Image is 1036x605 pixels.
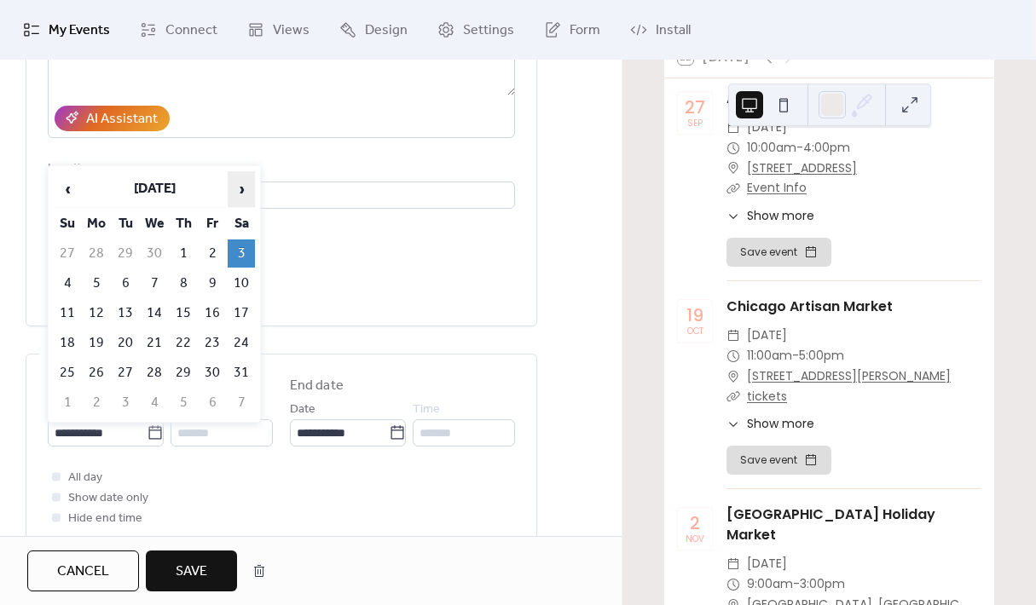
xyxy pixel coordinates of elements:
div: ​ [726,554,740,574]
td: 25 [54,359,81,387]
td: 17 [228,299,255,327]
td: 2 [199,239,226,268]
button: Cancel [27,550,139,591]
th: We [141,210,168,238]
td: 4 [54,269,81,297]
button: ​Show more [726,415,814,433]
span: Views [273,20,310,41]
th: Tu [112,210,139,238]
td: 7 [228,389,255,417]
span: Time [413,400,440,420]
div: 2 [690,515,700,532]
td: 9 [199,269,226,297]
button: Save [146,550,237,591]
td: 10 [228,269,255,297]
td: 20 [112,329,139,357]
th: Mo [83,210,110,238]
span: [DATE] [747,118,787,138]
th: Th [170,210,197,238]
a: [STREET_ADDRESS][PERSON_NAME] [747,366,951,387]
td: 6 [112,269,139,297]
span: Hide end time [68,509,142,529]
span: - [792,346,799,366]
a: Install [617,7,703,53]
td: 19 [83,329,110,357]
div: ​ [726,158,740,179]
td: 31 [228,359,255,387]
div: AI Assistant [86,109,158,130]
span: 11:00am [747,346,792,366]
span: All day [68,468,102,488]
th: Fr [199,210,226,238]
a: tickets [747,388,787,405]
span: Save [176,562,207,582]
span: Install [656,20,691,41]
a: Event Info [747,179,807,196]
span: [DATE] [747,554,787,574]
a: Alleluia! Fall Craft show [726,89,890,108]
td: 5 [170,389,197,417]
span: Connect [165,20,217,41]
th: Sa [228,210,255,238]
td: 3 [228,239,255,268]
td: 27 [112,359,139,387]
div: ​ [726,387,740,407]
span: ‹ [55,172,80,206]
button: Save event [726,446,831,475]
div: Sep [687,119,703,128]
span: Form [570,20,600,41]
div: Oct [687,327,703,336]
td: 7 [141,269,168,297]
td: 13 [112,299,139,327]
span: 9:00am [747,574,793,595]
a: Connect [127,7,230,53]
th: [DATE] [83,171,226,208]
div: ​ [726,118,740,138]
td: 29 [112,239,139,268]
td: 4 [141,389,168,417]
span: 10:00am [747,138,796,158]
div: ​ [726,366,740,387]
button: AI Assistant [55,106,170,131]
div: End date [290,376,344,396]
span: My Events [49,20,110,41]
td: 16 [199,299,226,327]
td: 28 [83,239,110,268]
div: 27 [685,99,705,116]
div: ​ [726,574,740,595]
a: Form [531,7,613,53]
a: Settings [425,7,527,53]
div: ​ [726,415,740,433]
div: ​ [726,138,740,158]
td: 24 [228,329,255,357]
td: 22 [170,329,197,357]
td: 29 [170,359,197,387]
span: Show date only [68,488,148,509]
td: 6 [199,389,226,417]
a: Design [327,7,420,53]
td: 30 [199,359,226,387]
td: 26 [83,359,110,387]
td: 12 [83,299,110,327]
div: Nov [686,535,704,544]
div: ​ [726,178,740,199]
td: 21 [141,329,168,357]
td: 18 [54,329,81,357]
td: 23 [199,329,226,357]
td: 28 [141,359,168,387]
td: 2 [83,389,110,417]
button: ​Show more [726,207,814,225]
td: 27 [54,239,81,268]
button: Save event [726,238,831,267]
a: [GEOGRAPHIC_DATA] Holiday Market [726,504,935,544]
span: - [796,138,803,158]
a: Chicago Artisan Market [726,297,893,316]
div: ​ [726,207,740,225]
div: 19 [686,307,703,324]
th: Su [54,210,81,238]
span: Settings [463,20,514,41]
div: ​ [726,346,740,366]
span: Design [365,20,408,41]
td: 1 [170,239,197,268]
